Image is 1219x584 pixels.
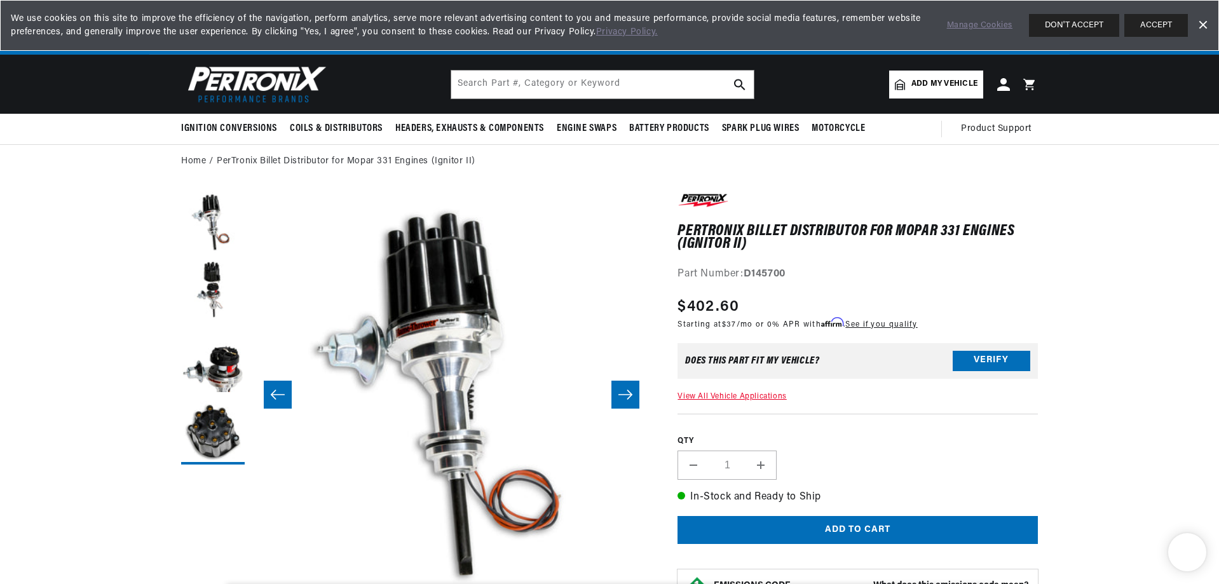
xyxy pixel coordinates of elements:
[744,269,786,279] strong: D145700
[181,401,245,465] button: Load image 4 in gallery view
[678,436,1038,447] label: QTY
[181,331,245,395] button: Load image 3 in gallery view
[678,516,1038,545] button: Add to cart
[726,71,754,98] button: search button
[722,122,800,135] span: Spark Plug Wires
[1193,16,1212,35] a: Dismiss Banner
[389,114,550,144] summary: Headers, Exhausts & Components
[889,71,983,98] a: Add my vehicle
[264,381,292,409] button: Slide left
[557,122,616,135] span: Engine Swaps
[596,27,658,37] a: Privacy Policy.
[722,321,737,329] span: $37
[181,191,245,255] button: Load image 1 in gallery view
[451,71,754,98] input: Search Part #, Category or Keyword
[181,154,206,168] a: Home
[629,122,709,135] span: Battery Products
[11,12,929,39] span: We use cookies on this site to improve the efficiency of the navigation, perform analytics, serve...
[678,266,1038,283] div: Part Number:
[812,122,865,135] span: Motorcycle
[947,19,1012,32] a: Manage Cookies
[716,114,806,144] summary: Spark Plug Wires
[181,154,1038,168] nav: breadcrumbs
[1124,14,1188,37] button: ACCEPT
[961,114,1038,144] summary: Product Support
[181,122,277,135] span: Ignition Conversions
[805,114,871,144] summary: Motorcycle
[283,114,389,144] summary: Coils & Distributors
[395,122,544,135] span: Headers, Exhausts & Components
[685,356,819,366] div: Does This part fit My vehicle?
[845,321,917,329] a: See if you qualify - Learn more about Affirm Financing (opens in modal)
[1029,14,1119,37] button: DON'T ACCEPT
[217,154,475,168] a: PerTronix Billet Distributor for Mopar 331 Engines (Ignitor II)
[623,114,716,144] summary: Battery Products
[678,318,917,330] p: Starting at /mo or 0% APR with .
[911,78,977,90] span: Add my vehicle
[961,122,1032,136] span: Product Support
[550,114,623,144] summary: Engine Swaps
[678,393,786,400] a: View All Vehicle Applications
[678,225,1038,251] h1: PerTronix Billet Distributor for Mopar 331 Engines (Ignitor II)
[181,261,245,325] button: Load image 2 in gallery view
[611,381,639,409] button: Slide right
[181,114,283,144] summary: Ignition Conversions
[290,122,383,135] span: Coils & Distributors
[678,489,1038,506] p: In-Stock and Ready to Ship
[181,62,327,106] img: Pertronix
[821,318,843,327] span: Affirm
[953,351,1030,371] button: Verify
[678,295,739,318] span: $402.60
